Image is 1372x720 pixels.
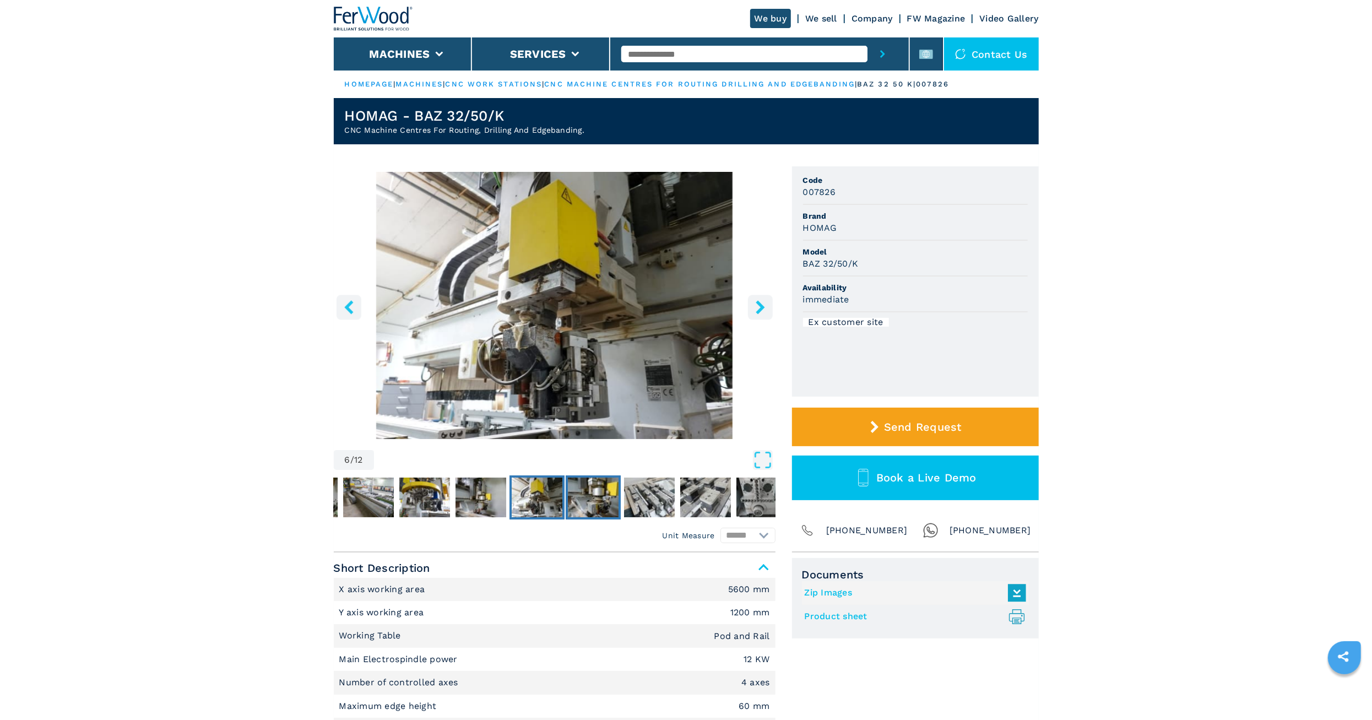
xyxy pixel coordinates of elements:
[734,475,789,519] button: Go to Slide 10
[334,172,776,439] img: CNC Machine Centres For Routing, Drilling And Edgebanding. HOMAG BAZ 32/50/K
[923,523,939,538] img: Whatsapp
[509,475,565,519] button: Go to Slide 6
[334,172,776,439] div: Go to Slide 6
[826,523,908,538] span: [PHONE_NUMBER]
[955,48,966,59] img: Contact us
[337,295,361,320] button: left-button
[622,475,677,519] button: Go to Slide 8
[979,13,1038,24] a: Video Gallery
[792,408,1039,446] button: Send Request
[542,80,544,88] span: |
[663,530,715,541] em: Unit Measure
[950,523,1031,538] span: [PHONE_NUMBER]
[354,456,363,464] span: 12
[907,13,966,24] a: FW Magazine
[397,475,452,519] button: Go to Slide 4
[350,456,354,464] span: /
[396,80,443,88] a: machines
[803,318,889,327] div: Ex customer site
[857,79,916,89] p: baz 32 50 k |
[566,475,621,519] button: Go to Slide 7
[916,79,949,89] p: 007826
[345,80,394,88] a: HOMEPAGE
[446,80,543,88] a: cnc work stations
[741,678,770,687] em: 4 axes
[1330,643,1357,670] a: sharethis
[736,478,787,517] img: 86fa600d0e056fbe8ddf0bacb52ffe95
[339,653,461,665] p: Main Electrospindle power
[678,475,733,519] button: Go to Slide 9
[334,7,413,31] img: Ferwood
[339,630,404,642] p: Working Table
[748,295,773,320] button: right-button
[944,37,1039,71] div: Contact us
[229,475,670,519] nav: Thumbnail Navigation
[339,583,428,596] p: X axis working area
[370,47,430,61] button: Machines
[339,676,462,689] p: Number of controlled axes
[510,47,566,61] button: Services
[803,257,859,270] h3: BAZ 32/50/K
[399,478,450,517] img: dcaac59199f57bc625fa2de8fb3789ec
[287,478,338,517] img: f1dda48c1b73e484e8472eddc7fb3ffd
[803,221,837,234] h3: HOMAG
[339,607,427,619] p: Y axis working area
[739,702,769,711] em: 60 mm
[453,475,508,519] button: Go to Slide 5
[852,13,893,24] a: Company
[802,568,1029,581] span: Documents
[680,478,731,517] img: d2dc5606bdc1e89ed172b42239dc83f7
[855,80,857,88] span: |
[803,282,1028,293] span: Availability
[744,655,769,664] em: 12 KW
[803,210,1028,221] span: Brand
[624,478,675,517] img: 5a7a94ca21c2be4b0ddc4ccfd9f1ad5e
[377,450,773,470] button: Open Fullscreen
[803,293,849,306] h3: immediate
[512,478,562,517] img: 74c3e675ae7b7e988990c2e8b7ae57c3
[805,608,1021,626] a: Product sheet
[345,124,585,136] h2: CNC Machine Centres For Routing, Drilling And Edgebanding.
[884,420,962,434] span: Send Request
[1325,670,1364,712] iframe: Chat
[876,471,977,484] span: Book a Live Demo
[728,585,770,594] em: 5600 mm
[285,475,340,519] button: Go to Slide 2
[568,478,619,517] img: 7d8da8445c3a92a2e2ab0cef79bc94ca
[803,186,836,198] h3: 007826
[792,456,1039,500] button: Book a Live Demo
[341,475,396,519] button: Go to Slide 3
[393,80,395,88] span: |
[345,456,350,464] span: 6
[544,80,855,88] a: cnc machine centres for routing drilling and edgebanding
[334,558,776,578] span: Short Description
[730,608,770,617] em: 1200 mm
[805,584,1021,602] a: Zip Images
[750,9,791,28] a: We buy
[345,107,585,124] h1: HOMAG - BAZ 32/50/K
[455,478,506,517] img: 939b79031f6d9c29b23303727980a1d6
[343,478,394,517] img: f6c4e377410e024c70f53ca256b6f57f
[803,175,1028,186] span: Code
[805,13,837,24] a: We sell
[339,700,440,712] p: Maximum edge height
[800,523,815,538] img: Phone
[803,246,1028,257] span: Model
[443,80,445,88] span: |
[714,632,770,641] em: Pod and Rail
[867,37,898,71] button: submit-button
